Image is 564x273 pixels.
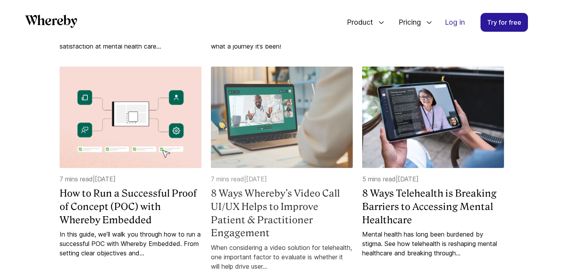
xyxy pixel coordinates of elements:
p: 5 mins read | [DATE] [362,174,504,184]
a: Try for free [481,13,528,32]
svg: Whereby [25,14,77,28]
a: 8 Ways Telehealth is Breaking Barriers to Accessing Mental Healthcare [362,187,504,226]
span: Product [339,9,375,35]
a: Log in [439,13,471,31]
a: In this guide, we’ll walk you through how to run a successful POC with Whereby Embedded. From set... [60,230,201,258]
p: 7 mins read | [DATE] [60,174,201,184]
a: Mental health has long been burdened by stigma. See how telehealth is reshaping mental healthcare... [362,230,504,258]
span: Pricing [391,9,423,35]
p: 7 mins read | [DATE] [211,174,353,184]
a: Whereby [25,14,77,31]
a: 8 Ways Whereby’s Video Call UI/UX Helps to Improve Patient & Practitioner Engagement [211,187,353,239]
a: When considering a video solution for telehealth, one important factor to evaluate is whether it ... [211,243,353,271]
a: How to Run a Successful Proof of Concept (POC) with Whereby Embedded [60,187,201,226]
